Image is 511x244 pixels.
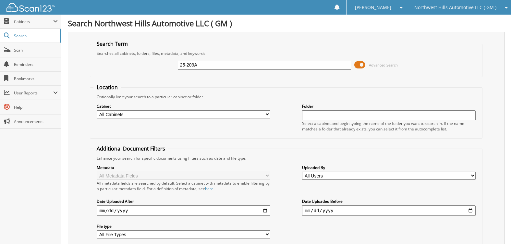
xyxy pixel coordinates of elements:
h1: Search Northwest Hills Automotive LLC ( GM ) [68,18,505,29]
legend: Location [93,84,121,91]
span: [PERSON_NAME] [355,6,391,9]
label: Date Uploaded After [97,199,270,204]
span: Cabinets [14,19,53,24]
label: Metadata [97,165,270,170]
div: Searches all cabinets, folders, files, metadata, and keywords [93,51,479,56]
legend: Additional Document Filters [93,145,168,152]
span: Announcements [14,119,58,124]
span: Bookmarks [14,76,58,81]
label: File type [97,224,270,229]
input: start [97,205,270,216]
img: scan123-logo-white.svg [6,3,55,12]
span: Help [14,104,58,110]
iframe: Chat Widget [479,213,511,244]
span: Advanced Search [369,63,398,67]
div: Enhance your search for specific documents using filters such as date and file type. [93,155,479,161]
input: end [302,205,475,216]
span: Search [14,33,57,39]
legend: Search Term [93,40,131,47]
span: Scan [14,47,58,53]
span: User Reports [14,90,53,96]
span: Northwest Hills Automotive LLC ( GM ) [414,6,496,9]
label: Uploaded By [302,165,475,170]
div: Optionally limit your search to a particular cabinet or folder [93,94,479,100]
label: Folder [302,104,475,109]
div: Select a cabinet and begin typing the name of the folder you want to search in. If the name match... [302,121,475,132]
label: Cabinet [97,104,270,109]
div: All metadata fields are searched by default. Select a cabinet with metadata to enable filtering b... [97,180,270,191]
label: Date Uploaded Before [302,199,475,204]
span: Reminders [14,62,58,67]
a: here [205,186,213,191]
